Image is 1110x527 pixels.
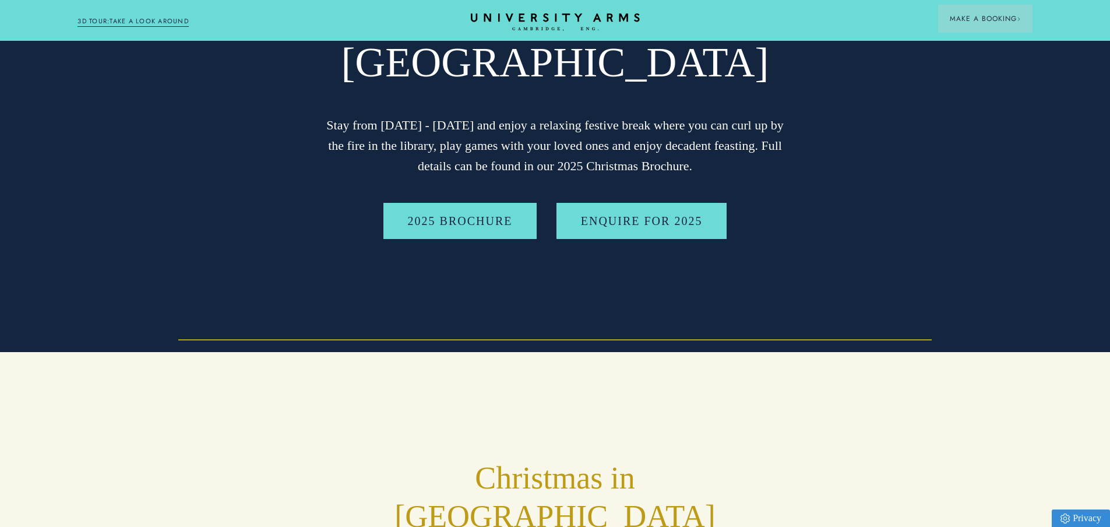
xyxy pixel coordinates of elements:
a: 3D TOUR:TAKE A LOOK AROUND [77,16,189,27]
a: Home [471,13,640,31]
p: Stay from [DATE] - [DATE] and enjoy a relaxing festive break where you can curl up by the fire in... [322,115,788,177]
img: Privacy [1060,514,1070,524]
button: Make a BookingArrow icon [938,5,1033,33]
span: Make a Booking [950,13,1021,24]
a: Privacy [1052,510,1110,527]
a: Enquire for 2025 [556,203,727,239]
img: Arrow icon [1017,17,1021,21]
a: 2025 BROCHURE [383,203,537,239]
